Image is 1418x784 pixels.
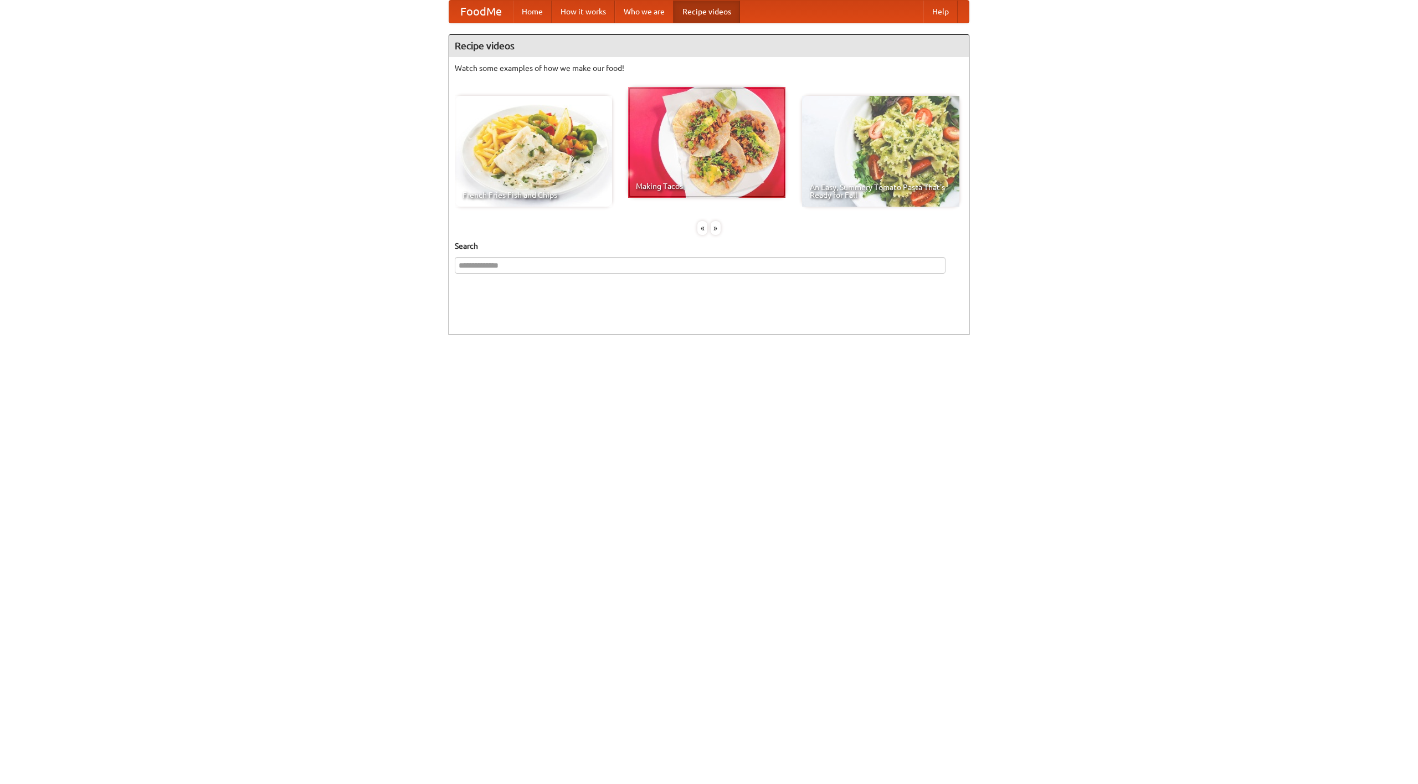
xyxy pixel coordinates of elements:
[636,182,778,190] span: Making Tacos
[455,240,963,252] h5: Search
[463,191,604,199] span: French Fries Fish and Chips
[449,1,513,23] a: FoodMe
[923,1,958,23] a: Help
[513,1,552,23] a: Home
[455,63,963,74] p: Watch some examples of how we make our food!
[802,96,959,207] a: An Easy, Summery Tomato Pasta That's Ready for Fall
[674,1,740,23] a: Recipe videos
[697,221,707,235] div: «
[615,1,674,23] a: Who we are
[449,35,969,57] h4: Recipe videos
[628,87,785,198] a: Making Tacos
[711,221,721,235] div: »
[455,96,612,207] a: French Fries Fish and Chips
[810,183,952,199] span: An Easy, Summery Tomato Pasta That's Ready for Fall
[552,1,615,23] a: How it works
